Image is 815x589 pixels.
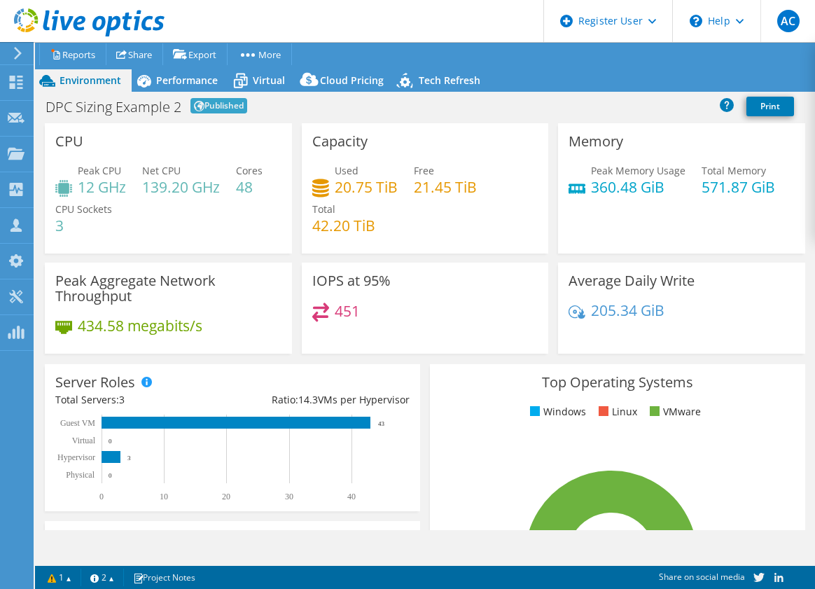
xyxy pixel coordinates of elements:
svg: \n [690,15,702,27]
h4: 21.45 TiB [414,179,477,195]
h4: 20.75 TiB [335,179,398,195]
a: Export [162,43,228,65]
text: Guest VM [60,418,95,428]
span: AC [777,10,800,32]
h4: 139.20 GHz [142,179,220,195]
span: Total Memory [702,164,766,177]
h4: 205.34 GiB [591,303,664,318]
span: CPU Sockets [55,202,112,216]
span: Cores [236,164,263,177]
text: 20 [222,492,230,501]
span: Environment [60,74,121,87]
text: Virtual [72,436,96,445]
h4: 48 [236,179,263,195]
div: Total Servers: [55,392,232,408]
span: Free [414,164,434,177]
h3: Top Operating Systems [440,375,795,390]
span: Virtual [253,74,285,87]
span: Peak Memory Usage [591,164,685,177]
h3: Server Roles [55,375,135,390]
a: More [227,43,292,65]
text: 30 [285,492,293,501]
text: 43 [378,420,385,427]
text: Physical [66,470,95,480]
h3: IOPS at 95% [312,273,391,289]
h3: Memory [569,134,623,149]
h4: 42.20 TiB [312,218,375,233]
text: 3 [127,455,131,462]
h4: 451 [335,303,360,319]
text: 0 [109,472,112,479]
span: Cloud Pricing [320,74,384,87]
span: Share on social media [659,571,745,583]
span: 3 [119,393,125,406]
a: Project Notes [123,569,205,586]
h3: Average Daily Write [569,273,695,289]
span: Tech Refresh [419,74,480,87]
h3: CPU [55,134,83,149]
span: Peak CPU [78,164,121,177]
a: Print [746,97,794,116]
h4: 434.58 megabits/s [78,318,202,333]
a: 1 [38,569,81,586]
li: Windows [527,404,586,420]
text: 0 [99,492,104,501]
text: 0 [109,438,112,445]
span: Used [335,164,358,177]
li: Linux [595,404,637,420]
span: Performance [156,74,218,87]
h3: Peak Aggregate Network Throughput [55,273,281,304]
h4: 12 GHz [78,179,126,195]
span: Published [190,98,247,113]
span: Total [312,202,335,216]
a: Share [106,43,163,65]
h3: Capacity [312,134,368,149]
h4: 3 [55,218,112,233]
a: 2 [81,569,124,586]
span: 14.3 [298,393,318,406]
h4: 360.48 GiB [591,179,685,195]
h1: DPC Sizing Example 2 [46,100,181,114]
text: 40 [347,492,356,501]
div: Ratio: VMs per Hypervisor [232,392,410,408]
text: Hypervisor [57,452,95,462]
li: VMware [646,404,701,420]
text: 10 [160,492,168,501]
span: Net CPU [142,164,181,177]
a: Reports [39,43,106,65]
h4: 571.87 GiB [702,179,775,195]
